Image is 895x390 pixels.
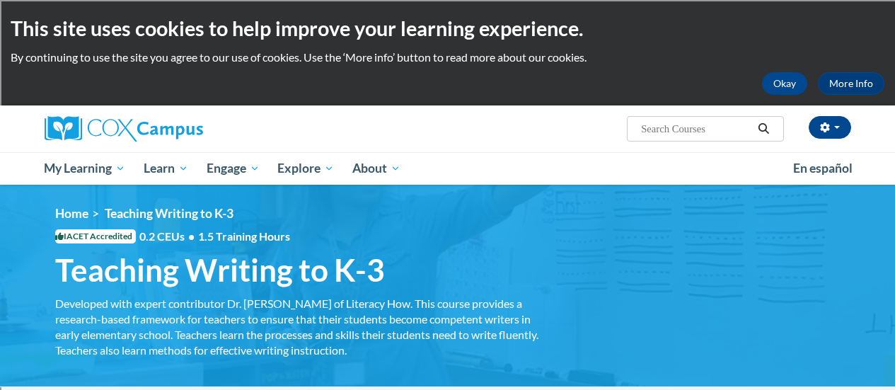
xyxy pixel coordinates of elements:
span: My Learning [44,160,125,177]
button: Search [753,120,774,137]
span: About [352,160,400,177]
span: Explore [277,160,334,177]
a: About [343,152,410,185]
span: • [188,229,195,243]
a: Cox Campus [45,116,299,142]
a: Home [55,206,88,221]
span: Engage [207,160,260,177]
a: En español [784,154,862,183]
button: Account Settings [809,116,851,139]
span: 1.5 Training Hours [198,229,290,243]
span: 0.2 CEUs [139,229,290,244]
a: Engage [197,152,269,185]
span: Teaching Writing to K-3 [55,251,385,289]
img: Cox Campus [45,116,203,142]
a: Learn [134,152,197,185]
span: Learn [144,160,188,177]
div: Developed with expert contributor Dr. [PERSON_NAME] of Literacy How. This course provides a resea... [55,296,543,358]
input: Search Courses [640,120,753,137]
span: IACET Accredited [55,229,136,243]
span: En español [793,161,853,176]
span: Teaching Writing to K-3 [105,206,233,221]
a: My Learning [35,152,135,185]
a: Explore [268,152,343,185]
div: Main menu [34,152,862,185]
